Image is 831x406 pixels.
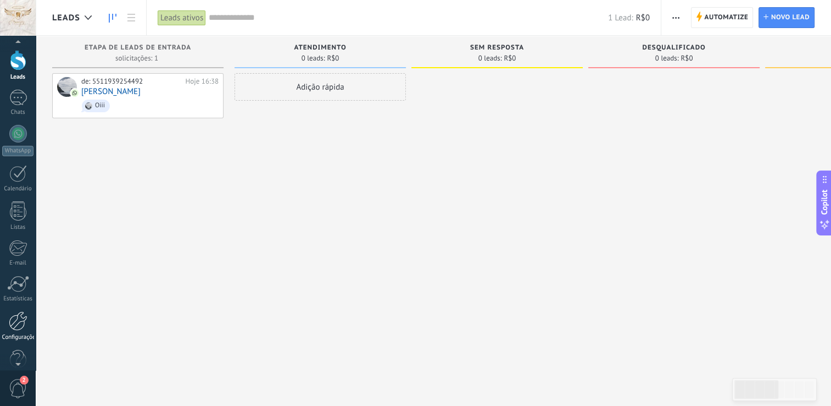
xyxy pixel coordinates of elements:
[681,55,693,62] span: R$0
[2,74,34,81] div: Leads
[819,190,830,215] span: Copilot
[158,10,206,26] div: Leads ativos
[759,7,815,28] a: Novo lead
[2,260,34,267] div: E-mail
[594,44,754,53] div: desqualificado
[478,55,502,62] span: 0 leads:
[235,73,406,101] div: Adição rápida
[58,44,218,53] div: Etapa de leads de entrada
[771,8,810,28] span: Novo lead
[327,55,339,62] span: R$0
[81,77,182,86] div: de: 5511939254492
[417,44,577,53] div: Sem resposta
[2,224,34,231] div: Listas
[20,376,29,385] span: 2
[2,185,34,193] div: Calendário
[704,8,748,28] span: Automatize
[81,87,141,96] a: [PERSON_NAME]
[2,109,34,116] div: Chats
[95,102,105,109] div: Oiii
[294,44,346,52] span: atendimento
[302,55,325,62] span: 0 leads:
[608,13,633,23] span: 1 Lead:
[240,44,400,53] div: atendimento
[115,55,158,62] span: solicitações: 1
[186,77,219,86] div: Hoje 16:38
[2,295,34,303] div: Estatísticas
[2,334,34,341] div: Configurações
[57,77,77,97] div: Kelly
[52,13,80,23] span: Leads
[642,44,705,52] span: desqualificado
[71,89,79,97] img: com.amocrm.amocrmwa.svg
[504,55,516,62] span: R$0
[655,55,679,62] span: 0 leads:
[2,146,34,156] div: WhatsApp
[691,7,753,28] a: Automatize
[636,13,650,23] span: R$0
[470,44,524,52] span: Sem resposta
[85,44,191,52] span: Etapa de leads de entrada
